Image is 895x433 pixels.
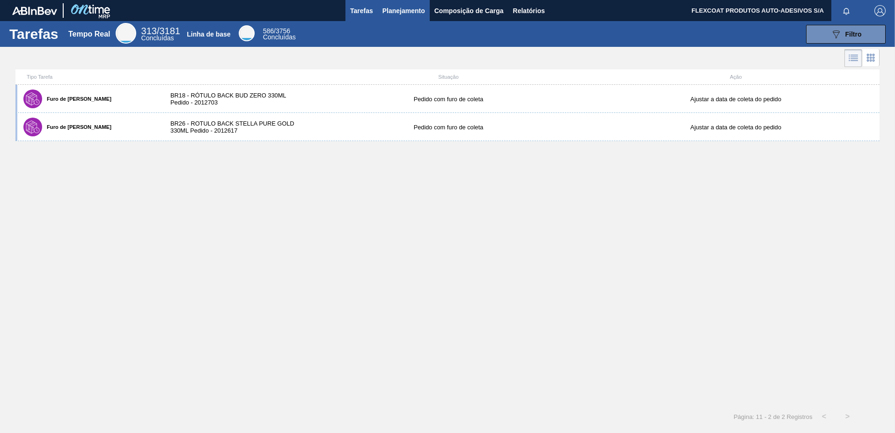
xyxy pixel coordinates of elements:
div: Base Line [239,25,255,41]
div: Tempo Real [68,30,110,38]
span: / [263,27,290,35]
div: Base Line [263,28,296,40]
div: Linha de base [187,30,230,38]
span: 586 [263,27,274,35]
img: TNhmsLtSVTkK8tSr43FrP2fwEKptu5GPRR3wAAAABJRU5ErkJggg== [12,7,57,15]
div: Tipo Tarefa [17,74,161,80]
span: Concluídas [141,34,174,42]
label: Furo de [PERSON_NAME] [42,124,111,130]
span: / [141,26,180,36]
div: Situação [305,74,592,80]
font: 3181 [159,26,180,36]
div: Ação [592,74,880,80]
div: Visão em Cards [862,49,880,67]
span: 1 - 2 de 2 Registros [759,413,812,420]
div: Ajustar a data de coleta do pedido [592,124,880,131]
div: BR26 - ROTULO BACK STELLA PURE GOLD 330ML Pedido - 2012617 [161,120,305,134]
span: Planejamento [382,5,425,16]
div: Real Time [116,23,136,44]
span: Filtro [845,30,862,38]
img: Logout [874,5,886,16]
label: Furo de [PERSON_NAME] [42,96,111,102]
div: Ajustar a data de coleta do pedido [592,96,880,103]
div: BR18 - RÓTULO BACK BUD ZERO 330ML Pedido - 2012703 [161,92,305,106]
h1: Tarefas [9,29,59,39]
button: < [813,405,836,428]
div: Pedido com furo de coleta [305,124,592,131]
div: Pedido com furo de coleta [305,96,592,103]
span: Tarefas [350,5,373,16]
span: Página: 1 [734,413,759,420]
button: Filtro [806,25,886,44]
font: 3756 [276,27,290,35]
span: Concluídas [263,33,296,41]
div: Real Time [141,27,180,41]
span: Composição de Carga [434,5,504,16]
span: 313 [141,26,157,36]
span: Relatórios [513,5,545,16]
div: Visão em Lista [844,49,862,67]
button: > [836,405,859,428]
button: Notificações [831,4,861,17]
